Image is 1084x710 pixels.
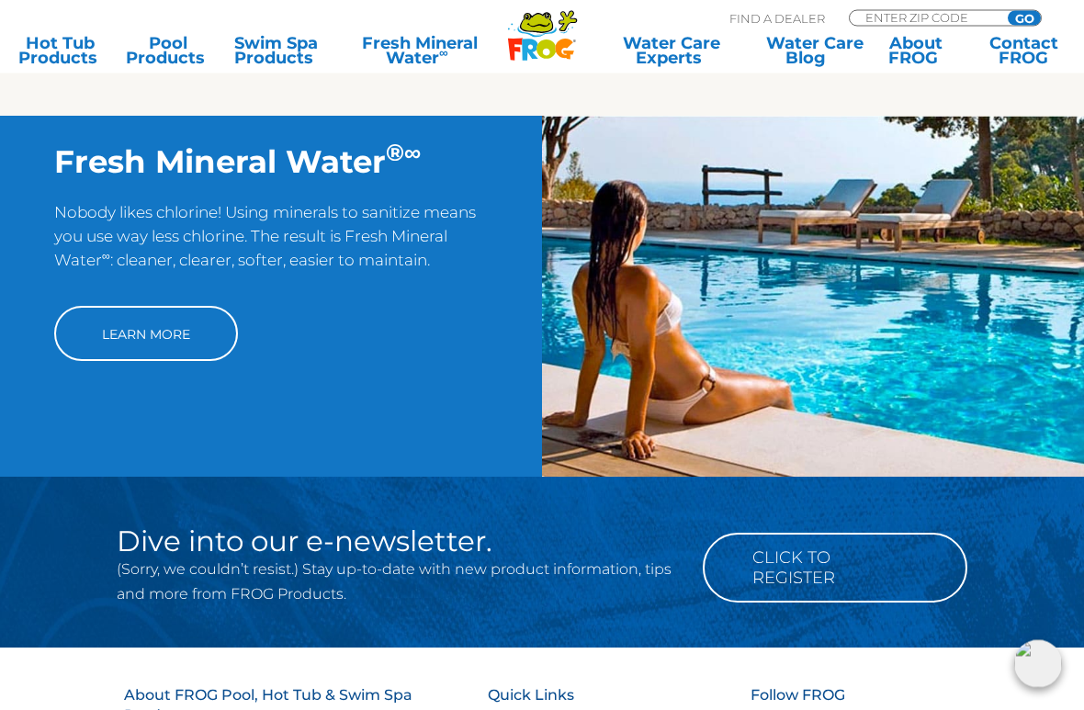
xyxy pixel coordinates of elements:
[234,36,318,65] a: Swim SpaProducts
[18,36,102,65] a: Hot TubProducts
[600,36,742,65] a: Water CareExperts
[404,139,421,167] sup: ∞
[117,527,678,558] h2: Dive into our e-newsletter.
[982,36,1066,65] a: ContactFROG
[703,534,967,603] a: Click to Register
[875,36,958,65] a: AboutFROG
[1014,640,1062,688] img: openIcon
[54,201,488,288] p: Nobody likes chlorine! Using minerals to sanitize means you use way less chlorine. The result is ...
[54,307,238,362] a: Learn More
[729,10,825,27] p: Find A Dealer
[386,139,404,167] sup: ®
[1008,11,1041,26] input: GO
[766,36,850,65] a: Water CareBlog
[439,45,448,60] sup: ∞
[117,558,678,607] p: (Sorry, we couldn’t resist.) Stay up-to-date with new product information, tips and more from FRO...
[126,36,209,65] a: PoolProducts
[54,144,488,182] h2: Fresh Mineral Water
[864,11,988,24] input: Zip Code Form
[342,36,498,65] a: Fresh MineralWater∞
[542,117,1084,478] img: img-truth-about-salt-fpo
[102,250,110,264] sup: ∞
